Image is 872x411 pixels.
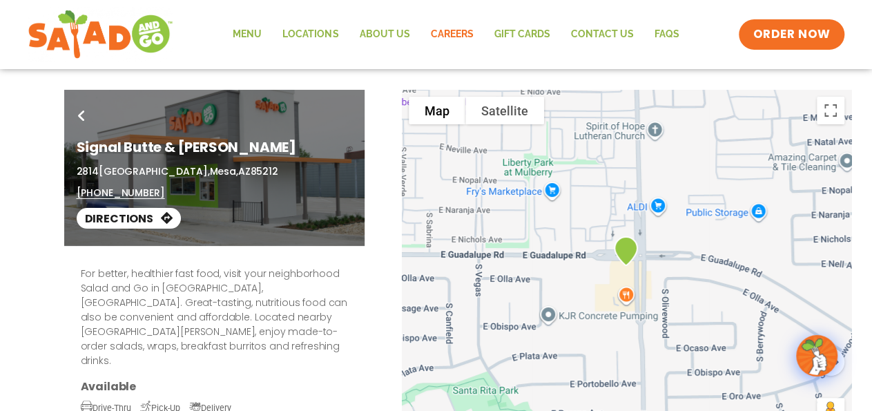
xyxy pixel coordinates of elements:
[99,164,209,178] span: [GEOGRAPHIC_DATA],
[77,137,352,157] h1: Signal Butte & [PERSON_NAME]
[222,19,689,50] nav: Menu
[483,19,560,50] a: GIFT CARDS
[81,267,348,368] p: For better, healthier fast food, visit your neighborhood Salad and Go in [GEOGRAPHIC_DATA], [GEOG...
[560,19,643,50] a: Contact Us
[77,208,181,229] a: Directions
[209,164,238,178] span: Mesa,
[349,19,420,50] a: About Us
[81,379,348,394] h3: Available
[250,164,278,178] span: 85212
[222,19,272,50] a: Menu
[77,164,99,178] span: 2814
[272,19,349,50] a: Locations
[238,164,251,178] span: AZ
[420,19,483,50] a: Careers
[77,186,165,200] a: [PHONE_NUMBER]
[753,26,830,43] span: ORDER NOW
[28,7,173,62] img: new-SAG-logo-768×292
[797,336,836,375] img: wpChatIcon
[643,19,689,50] a: FAQs
[739,19,844,50] a: ORDER NOW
